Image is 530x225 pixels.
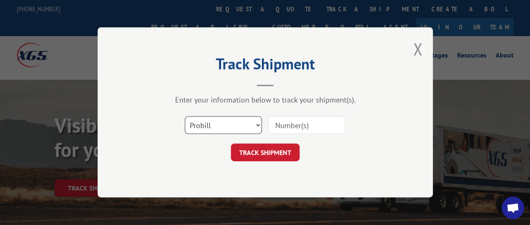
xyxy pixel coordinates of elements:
[140,95,391,105] div: Enter your information below to track your shipment(s).
[502,196,524,219] div: Open chat
[268,117,345,134] input: Number(s)
[413,38,422,60] button: Close modal
[231,144,300,162] button: TRACK SHIPMENT
[140,58,391,74] h2: Track Shipment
